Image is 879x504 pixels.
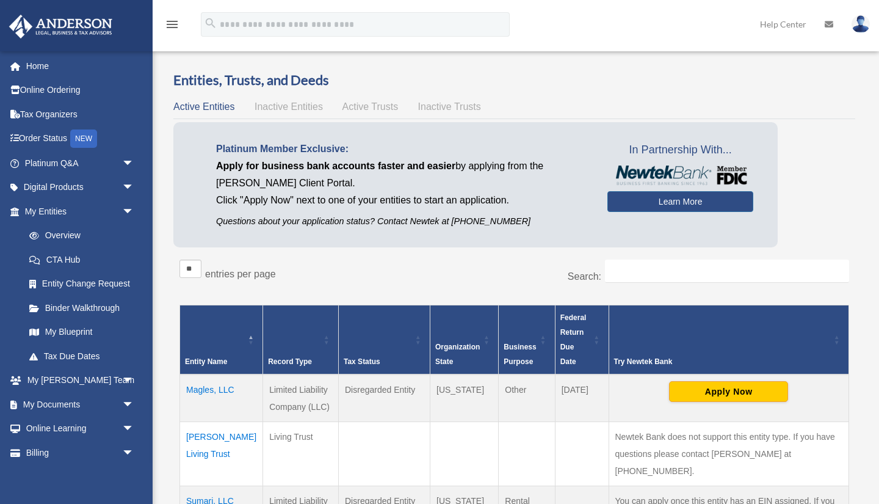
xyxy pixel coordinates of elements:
span: arrow_drop_down [122,440,146,466]
a: Binder Walkthrough [17,296,146,320]
a: Platinum Q&Aarrow_drop_down [9,151,153,175]
span: Tax Status [344,357,380,366]
td: Limited Liability Company (LLC) [263,374,339,422]
span: Organization State [435,343,480,366]
td: [PERSON_NAME] Living Trust [180,422,263,486]
a: Order StatusNEW [9,126,153,152]
img: Anderson Advisors Platinum Portal [5,15,116,38]
a: menu [165,21,179,32]
a: Overview [17,224,140,248]
td: Newtek Bank does not support this entity type. If you have questions please contact [PERSON_NAME]... [609,422,849,486]
th: Federal Return Due Date: Activate to sort [555,305,609,374]
a: My Blueprint [17,320,146,345]
span: arrow_drop_down [122,368,146,393]
i: search [204,16,217,30]
span: Apply for business bank accounts faster and easier [216,161,455,171]
label: Search: [568,271,601,282]
span: Inactive Trusts [418,101,481,112]
span: arrow_drop_down [122,151,146,176]
a: Tax Due Dates [17,344,146,368]
span: arrow_drop_down [122,392,146,417]
span: In Partnership With... [607,141,753,160]
span: Active Trusts [342,101,399,112]
p: Click "Apply Now" next to one of your entities to start an application. [216,192,589,209]
label: entries per page [205,269,276,279]
td: [US_STATE] [430,374,499,422]
span: arrow_drop_down [122,199,146,224]
a: My [PERSON_NAME] Teamarrow_drop_down [9,368,153,393]
img: NewtekBankLogoSM.png [613,166,747,185]
p: by applying from the [PERSON_NAME] Client Portal. [216,158,589,192]
td: Disregarded Entity [339,374,430,422]
button: Apply Now [669,381,788,402]
a: Online Ordering [9,78,153,103]
p: Platinum Member Exclusive: [216,141,589,158]
th: Try Newtek Bank : Activate to sort [609,305,849,374]
th: Organization State: Activate to sort [430,305,499,374]
th: Entity Name: Activate to invert sorting [180,305,263,374]
td: Living Trust [263,422,339,486]
a: Entity Change Request [17,272,146,296]
a: Digital Productsarrow_drop_down [9,175,153,200]
a: Home [9,54,153,78]
p: Questions about your application status? Contact Newtek at [PHONE_NUMBER] [216,214,589,229]
span: Federal Return Due Date [560,313,587,366]
span: Active Entities [173,101,234,112]
span: Inactive Entities [255,101,323,112]
img: User Pic [852,15,870,33]
a: My Entitiesarrow_drop_down [9,199,146,224]
th: Tax Status: Activate to sort [339,305,430,374]
span: arrow_drop_down [122,417,146,442]
a: Billingarrow_drop_down [9,440,153,465]
a: Learn More [607,191,753,212]
div: NEW [70,130,97,148]
a: CTA Hub [17,247,146,272]
span: Business Purpose [504,343,536,366]
th: Business Purpose: Activate to sort [499,305,555,374]
div: Try Newtek Bank [614,354,831,369]
a: Tax Organizers [9,102,153,126]
td: [DATE] [555,374,609,422]
a: Online Learningarrow_drop_down [9,417,153,441]
td: Magles, LLC [180,374,263,422]
a: My Documentsarrow_drop_down [9,392,153,417]
th: Record Type: Activate to sort [263,305,339,374]
span: arrow_drop_down [122,175,146,200]
i: menu [165,17,179,32]
td: Other [499,374,555,422]
span: Record Type [268,357,312,366]
h3: Entities, Trusts, and Deeds [173,71,855,90]
span: Entity Name [185,357,227,366]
